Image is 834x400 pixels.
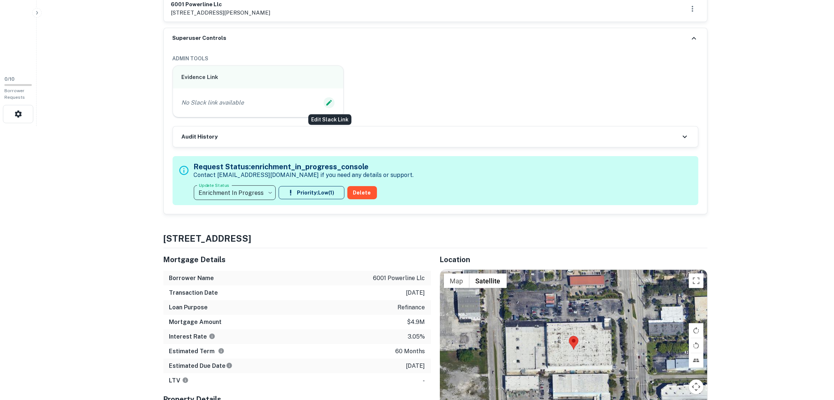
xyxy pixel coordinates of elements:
[209,333,215,340] svg: The interest rates displayed on the website are for informational purposes only and may be report...
[689,273,703,288] button: Toggle fullscreen view
[797,341,834,377] iframe: Chat Widget
[194,161,414,172] h5: Request Status: enrichment_in_progress_console
[279,186,344,199] button: Priority:Low(1)
[169,376,189,385] h6: LTV
[218,348,224,354] svg: Term is based on a standard schedule for this type of loan.
[182,98,244,107] p: No Slack link available
[324,97,335,108] button: Edit Slack Link
[199,182,229,188] label: Update Status
[182,377,189,384] svg: LTVs displayed on the website are for informational purposes only and may be reported incorrectly...
[163,254,431,265] h5: Mortgage Details
[194,171,414,180] p: Contact [EMAIL_ADDRESS][DOMAIN_NAME] if you need any details or support.
[398,303,425,312] p: refinance
[173,54,698,63] h6: ADMIN TOOLS
[440,254,707,265] h5: Location
[689,353,703,368] button: Tilt map
[4,76,15,82] span: 0 / 10
[169,332,215,341] h6: Interest Rate
[169,288,218,297] h6: Transaction Date
[396,347,425,356] p: 60 months
[423,376,425,385] p: -
[182,73,335,82] h6: Evidence Link
[169,362,233,370] h6: Estimated Due Date
[406,288,425,297] p: [DATE]
[169,303,208,312] h6: Loan Purpose
[169,274,214,283] h6: Borrower Name
[408,332,425,341] p: 3.05%
[226,362,233,369] svg: Estimate is based on a standard schedule for this type of loan.
[169,347,224,356] h6: Estimated Term
[308,114,351,125] div: Edit Slack Link
[171,8,271,17] p: [STREET_ADDRESS][PERSON_NAME]
[406,362,425,370] p: [DATE]
[169,318,222,327] h6: Mortgage Amount
[407,318,425,327] p: $4.9m
[194,182,276,203] div: Enrichment In Progress
[689,338,703,353] button: Rotate map counterclockwise
[689,323,703,338] button: Rotate map clockwise
[171,0,271,9] h6: 6001 powerline llc
[689,380,703,394] button: Map camera controls
[163,232,707,245] h4: [STREET_ADDRESS]
[173,34,227,42] h6: Superuser Controls
[469,273,507,288] button: Show satellite imagery
[347,186,377,199] button: Delete
[182,133,218,141] h6: Audit History
[444,273,469,288] button: Show street map
[373,274,425,283] p: 6001 powerline llc
[4,88,25,100] span: Borrower Requests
